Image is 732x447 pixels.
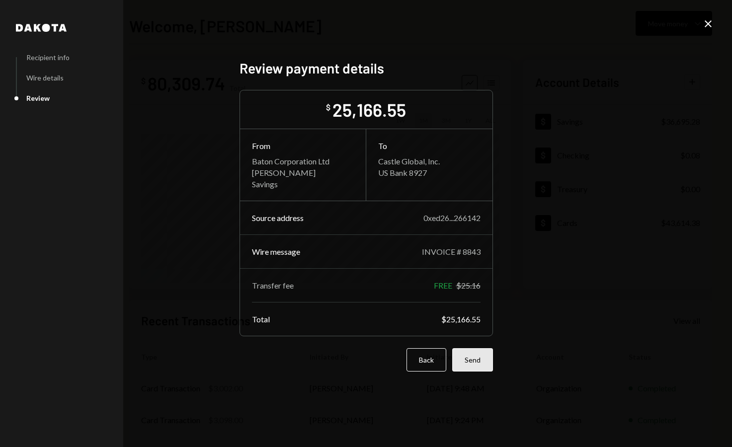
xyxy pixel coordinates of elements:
[452,348,493,372] button: Send
[252,141,354,150] div: From
[378,156,481,166] div: Castle Global, Inc.
[252,156,354,166] div: Baton Corporation Ltd
[326,102,330,112] div: $
[26,74,64,82] div: Wire details
[252,168,354,177] div: [PERSON_NAME]
[332,98,406,121] div: 25,166.55
[423,213,481,223] div: 0xed26...266142
[422,247,481,256] div: INVOICE # 8843
[252,179,354,189] div: Savings
[252,314,270,324] div: Total
[441,314,481,324] div: $25,166.55
[378,168,481,177] div: US Bank 8927
[26,94,50,102] div: Review
[252,281,294,290] div: Transfer fee
[456,281,481,290] div: $25.16
[252,247,300,256] div: Wire message
[252,213,304,223] div: Source address
[378,141,481,150] div: To
[407,348,446,372] button: Back
[240,59,493,78] h2: Review payment details
[26,53,70,62] div: Recipient info
[434,281,452,290] div: FREE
